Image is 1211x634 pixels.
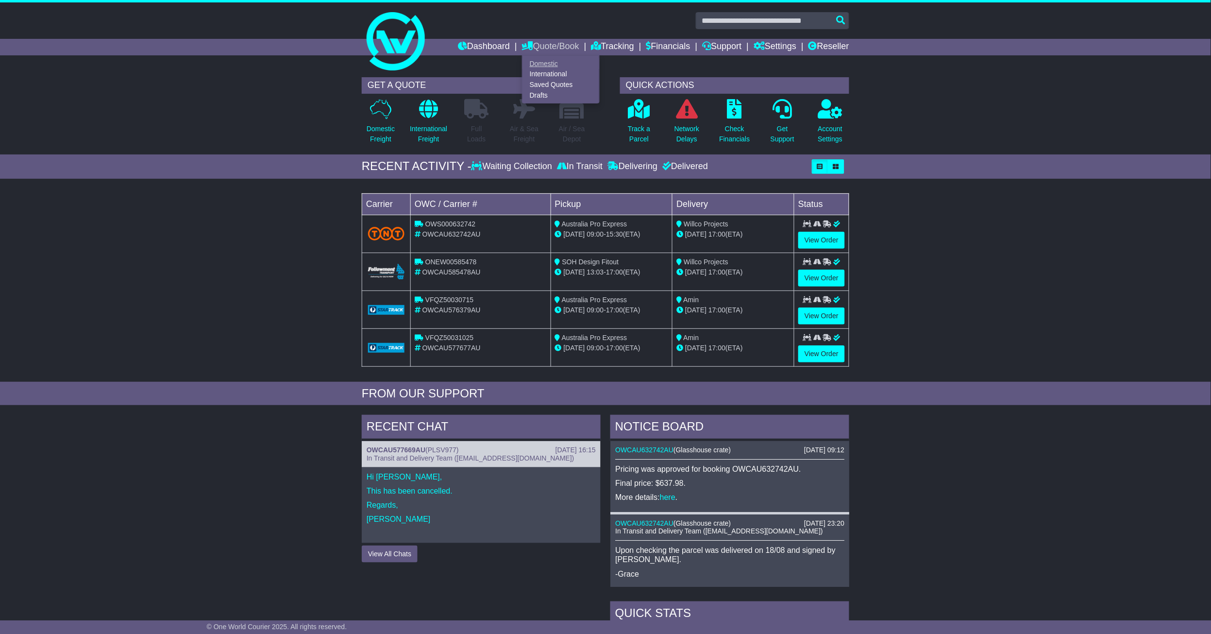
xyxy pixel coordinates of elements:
span: 17:00 [708,230,725,238]
p: Final price: $637.98. [615,479,844,488]
a: Dashboard [458,39,510,55]
a: Drafts [522,90,599,101]
span: OWCAU577677AU [422,344,481,352]
button: View All Chats [362,546,418,563]
a: Domestic [522,58,599,69]
p: Network Delays [674,124,699,144]
p: Domestic Freight [367,124,395,144]
a: Support [702,39,741,55]
p: Pricing was approved for booking OWCAU632742AU. [615,464,844,474]
img: GetCarrierServiceLogo [368,343,404,353]
p: -Grace [615,569,844,579]
a: AccountSettings [818,99,843,150]
div: ( ) [367,446,596,454]
a: View Order [798,345,845,362]
div: QUICK ACTIONS [620,77,849,94]
a: OWCAU632742AU [615,446,673,454]
span: 17:00 [606,306,623,314]
p: Regards, [367,500,596,510]
span: [DATE] [564,268,585,276]
span: Australia Pro Express [562,296,627,304]
span: 15:30 [606,230,623,238]
p: [PERSON_NAME] [367,514,596,524]
p: Upon checking the parcel was delivered on 18/08 and signed by [PERSON_NAME]. [615,546,844,564]
p: Air / Sea Depot [559,124,585,144]
span: 09:00 [587,306,604,314]
a: Settings [754,39,796,55]
a: View Order [798,232,845,249]
span: 17:00 [606,344,623,352]
a: View Order [798,270,845,287]
span: Willco Projects [684,220,728,228]
div: FROM OUR SUPPORT [362,387,849,401]
div: RECENT ACTIVITY - [362,159,471,173]
span: 17:00 [606,268,623,276]
span: Glasshouse crate [676,519,729,527]
div: ( ) [615,519,844,528]
div: Quote/Book [522,55,600,103]
span: Willco Projects [684,258,728,266]
span: Australia Pro Express [562,220,627,228]
td: Carrier [362,193,411,215]
div: [DATE] 23:20 [804,519,844,528]
span: In Transit and Delivery Team ([EMAIL_ADDRESS][DOMAIN_NAME]) [615,527,823,535]
a: Quote/Book [522,39,579,55]
span: OWCAU585478AU [422,268,481,276]
span: OWS000632742 [425,220,476,228]
div: - (ETA) [555,229,669,240]
span: 17:00 [708,344,725,352]
span: 09:00 [587,230,604,238]
p: International Freight [410,124,447,144]
p: Get Support [771,124,794,144]
td: Pickup [551,193,673,215]
span: VFQZ50030715 [425,296,474,304]
td: OWC / Carrier # [411,193,551,215]
img: TNT_Domestic.png [368,227,404,240]
span: [DATE] [685,306,706,314]
span: Australia Pro Express [562,334,627,342]
span: PLSV977 [428,446,456,454]
p: Track a Parcel [628,124,650,144]
p: Hi [PERSON_NAME], [367,472,596,481]
span: Amin [684,334,699,342]
span: 13:03 [587,268,604,276]
div: Waiting Collection [471,161,555,172]
img: GetCarrierServiceLogo [368,305,404,315]
a: InternationalFreight [409,99,448,150]
div: NOTICE BOARD [610,415,849,441]
span: 09:00 [587,344,604,352]
div: In Transit [555,161,605,172]
span: [DATE] [564,230,585,238]
span: ONEW00585478 [425,258,477,266]
div: - (ETA) [555,267,669,277]
div: (ETA) [676,305,790,315]
span: © One World Courier 2025. All rights reserved. [207,623,347,631]
a: Financials [646,39,690,55]
a: Reseller [808,39,849,55]
span: 17:00 [708,306,725,314]
p: Check Financials [720,124,750,144]
span: SOH Design Fitout [562,258,619,266]
p: More details: . [615,493,844,502]
a: International [522,69,599,80]
div: [DATE] 16:15 [555,446,596,454]
div: (ETA) [676,229,790,240]
td: Status [794,193,849,215]
div: (ETA) [676,267,790,277]
td: Delivery [673,193,794,215]
p: Account Settings [818,124,843,144]
p: Full Loads [464,124,488,144]
a: NetworkDelays [674,99,700,150]
span: OWCAU576379AU [422,306,481,314]
span: [DATE] [685,344,706,352]
div: [DATE] 09:12 [804,446,844,454]
img: Followmont_Transport.png [368,264,404,280]
div: Delivered [660,161,708,172]
span: [DATE] [564,344,585,352]
span: [DATE] [685,268,706,276]
span: Amin [684,296,699,304]
div: Delivering [605,161,660,172]
span: [DATE] [685,230,706,238]
div: Quick Stats [610,601,849,628]
span: In Transit and Delivery Team ([EMAIL_ADDRESS][DOMAIN_NAME]) [367,454,574,462]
